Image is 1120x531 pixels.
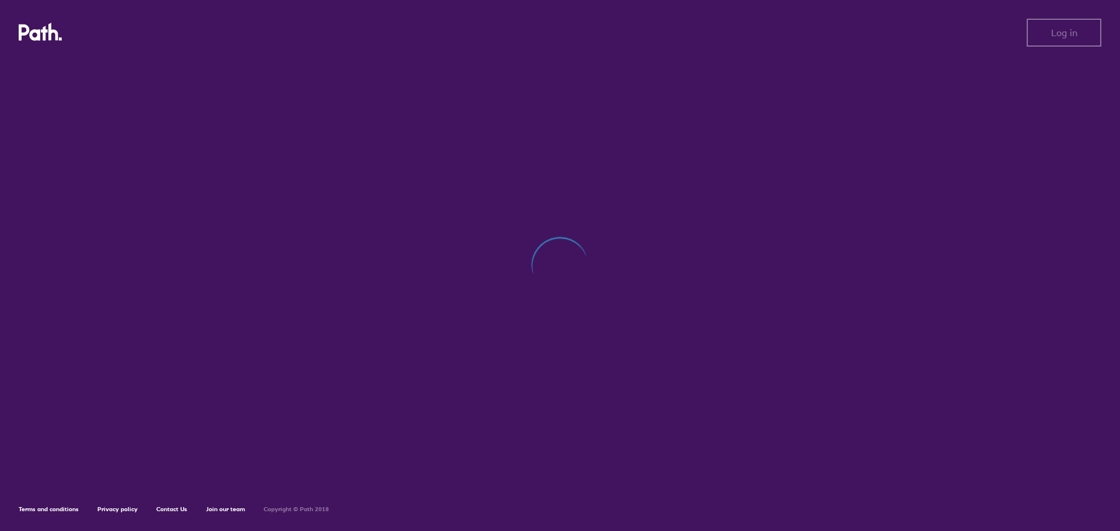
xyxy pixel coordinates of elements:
[19,505,79,513] a: Terms and conditions
[1051,27,1077,38] span: Log in
[97,505,138,513] a: Privacy policy
[206,505,245,513] a: Join our team
[264,506,329,513] h6: Copyright © Path 2018
[1027,19,1101,47] button: Log in
[156,505,187,513] a: Contact Us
